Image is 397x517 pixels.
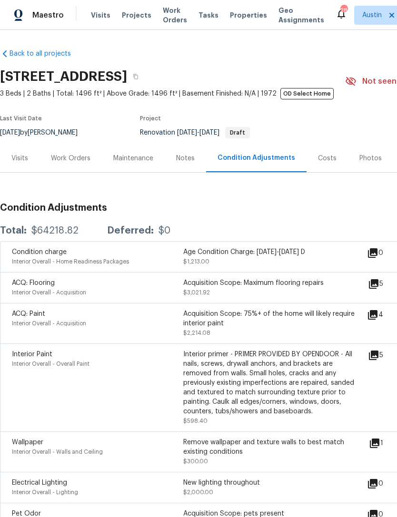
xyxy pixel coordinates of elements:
div: Deferred: [107,226,154,235]
span: Interior Overall - Walls and Ceiling [12,449,103,455]
span: $598.40 [183,418,208,424]
span: Projects [122,10,151,20]
span: [DATE] [199,129,219,136]
span: Pet Odor [12,510,41,517]
span: Interior Overall - Overall Paint [12,361,89,367]
div: Maintenance [113,154,153,163]
span: Renovation [140,129,250,136]
button: Copy Address [127,68,144,85]
span: Tasks [198,12,218,19]
div: Condition Adjustments [218,153,295,163]
span: Condition charge [12,249,67,255]
span: OD Select Home [280,88,334,99]
span: $2,214.08 [183,330,210,336]
div: Costs [318,154,337,163]
span: Interior Overall - Home Readiness Packages [12,259,129,264]
span: Draft [226,130,249,136]
span: Wallpaper [12,439,43,446]
div: Age Condition Charge: [DATE]-[DATE] D [183,247,355,257]
div: $64218.82 [31,226,79,235]
span: Interior Overall - Acquisition [12,321,86,326]
span: Maestro [32,10,64,20]
span: Visits [91,10,110,20]
div: Remove wallpaper and texture walls to best match existing conditions [183,438,355,457]
span: $3,021.92 [183,290,210,295]
span: Properties [230,10,267,20]
span: Interior Overall - Lighting [12,489,78,495]
div: Photos [359,154,382,163]
span: Work Orders [163,6,187,25]
span: $1,213.00 [183,259,209,264]
div: $0 [159,226,170,235]
div: 28 [340,6,347,15]
div: Acquisition Scope: 75%+ of the home will likely require interior paint [183,309,355,328]
div: New lighting throughout [183,478,355,488]
div: Notes [176,154,195,163]
span: [DATE] [177,129,197,136]
span: - [177,129,219,136]
span: Austin [362,10,382,20]
div: Acquisition Scope: Maximum flooring repairs [183,278,355,288]
span: Project [140,116,161,121]
div: Work Orders [51,154,90,163]
div: Interior primer - PRIMER PROVIDED BY OPENDOOR - All nails, screws, drywall anchors, and brackets ... [183,350,355,416]
span: Geo Assignments [278,6,324,25]
span: ACQ: Flooring [12,280,55,286]
span: Interior Paint [12,351,52,358]
span: Interior Overall - Acquisition [12,290,86,295]
span: Electrical Lighting [12,479,67,486]
div: Visits [11,154,28,163]
span: $300.00 [183,458,208,464]
span: ACQ: Paint [12,311,45,317]
span: $2,000.00 [183,489,213,495]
